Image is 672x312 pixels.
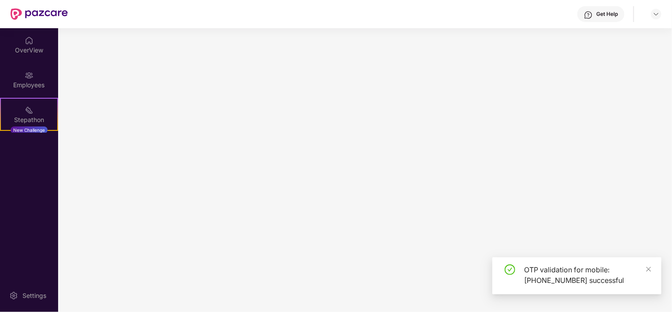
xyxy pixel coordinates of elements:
div: OTP validation for mobile: [PHONE_NUMBER] successful [524,264,651,286]
div: New Challenge [11,126,48,134]
img: svg+xml;base64,PHN2ZyBpZD0iRHJvcGRvd24tMzJ4MzIiIHhtbG5zPSJodHRwOi8vd3d3LnczLm9yZy8yMDAwL3N2ZyIgd2... [653,11,660,18]
img: svg+xml;base64,PHN2ZyBpZD0iSG9tZSIgeG1sbnM9Imh0dHA6Ly93d3cudzMub3JnLzIwMDAvc3ZnIiB3aWR0aD0iMjAiIG... [25,36,33,45]
img: svg+xml;base64,PHN2ZyBpZD0iSGVscC0zMngzMiIgeG1sbnM9Imh0dHA6Ly93d3cudzMub3JnLzIwMDAvc3ZnIiB3aWR0aD... [584,11,593,19]
img: svg+xml;base64,PHN2ZyBpZD0iRW1wbG95ZWVzIiB4bWxucz0iaHR0cDovL3d3dy53My5vcmcvMjAwMC9zdmciIHdpZHRoPS... [25,71,33,80]
img: New Pazcare Logo [11,8,68,20]
div: Stepathon [1,115,57,124]
img: svg+xml;base64,PHN2ZyB4bWxucz0iaHR0cDovL3d3dy53My5vcmcvMjAwMC9zdmciIHdpZHRoPSIyMSIgaGVpZ2h0PSIyMC... [25,106,33,115]
div: Get Help [596,11,618,18]
div: Settings [20,291,49,300]
img: svg+xml;base64,PHN2ZyBpZD0iU2V0dGluZy0yMHgyMCIgeG1sbnM9Imh0dHA6Ly93d3cudzMub3JnLzIwMDAvc3ZnIiB3aW... [9,291,18,300]
span: check-circle [505,264,515,275]
span: close [646,266,652,272]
